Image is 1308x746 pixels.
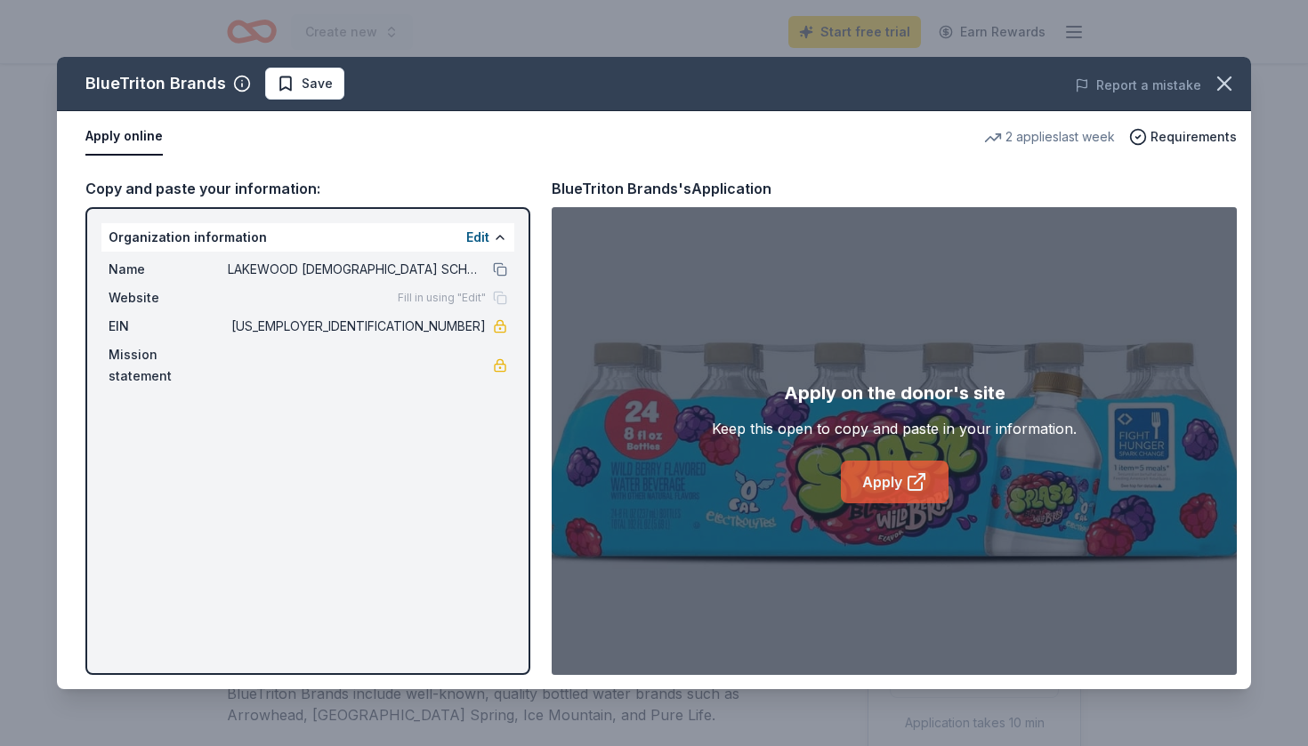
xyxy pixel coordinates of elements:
button: Apply online [85,118,163,156]
div: Keep this open to copy and paste in your information. [712,418,1077,439]
button: Edit [466,227,489,248]
span: Mission statement [109,344,228,387]
div: BlueTriton Brands's Application [552,177,771,200]
span: Fill in using "Edit" [398,291,486,305]
div: Organization information [101,223,514,252]
a: Apply [841,461,949,503]
button: Requirements [1129,126,1237,148]
span: Website [109,287,228,309]
span: Save [302,73,333,94]
div: Copy and paste your information: [85,177,530,200]
span: LAKEWOOD [DEMOGRAPHIC_DATA] SCHOOLS FOUNDATION [228,259,486,280]
span: Name [109,259,228,280]
div: 2 applies last week [984,126,1115,148]
span: [US_EMPLOYER_IDENTIFICATION_NUMBER] [228,316,486,337]
span: Requirements [1151,126,1237,148]
div: Apply on the donor's site [784,379,1005,407]
button: Save [265,68,344,100]
div: BlueTriton Brands [85,69,226,98]
span: EIN [109,316,228,337]
button: Report a mistake [1075,75,1201,96]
